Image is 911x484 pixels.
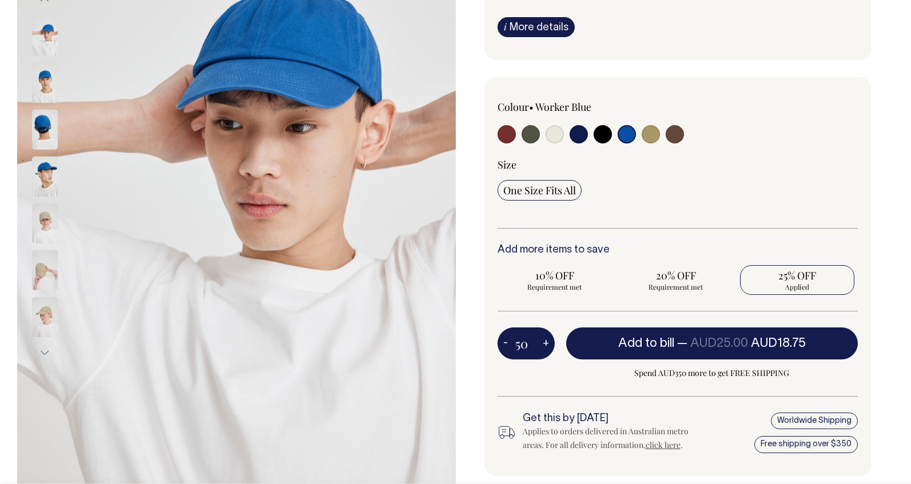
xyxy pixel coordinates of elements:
img: worker-blue [32,62,58,102]
span: 20% OFF [624,269,727,282]
span: Add to bill [618,338,674,349]
a: iMore details [498,17,575,37]
button: + [537,332,555,355]
input: One Size Fits All [498,180,582,201]
img: washed-khaki [32,297,58,337]
button: Add to bill —AUD25.00AUD18.75 [566,327,858,359]
button: Next [36,340,53,366]
span: — [677,338,806,349]
input: 10% OFF Requirement met [498,265,612,295]
div: Applies to orders delivered in Australian metro areas. For all delivery information, . [523,425,694,452]
img: washed-khaki [32,250,58,290]
a: click here [646,439,681,450]
button: - [498,332,514,355]
img: washed-khaki [32,203,58,243]
input: 20% OFF Requirement met [619,265,733,295]
span: AUD18.75 [751,338,806,349]
img: worker-blue [32,156,58,196]
input: 25% OFF Applied [740,265,854,295]
h6: Get this by [DATE] [523,413,694,425]
span: AUD25.00 [690,338,748,349]
span: Requirement met [624,282,727,291]
h6: Add more items to save [498,245,858,256]
span: i [504,21,507,33]
span: • [529,100,534,114]
span: 10% OFF [503,269,606,282]
label: Worker Blue [535,100,591,114]
div: Colour [498,100,642,114]
span: 25% OFF [746,269,849,282]
span: Spend AUD350 more to get FREE SHIPPING [566,366,858,380]
img: worker-blue [32,109,58,149]
span: Applied [746,282,849,291]
img: worker-blue [32,15,58,55]
div: Size [498,158,858,171]
span: One Size Fits All [503,183,576,197]
span: Requirement met [503,282,606,291]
